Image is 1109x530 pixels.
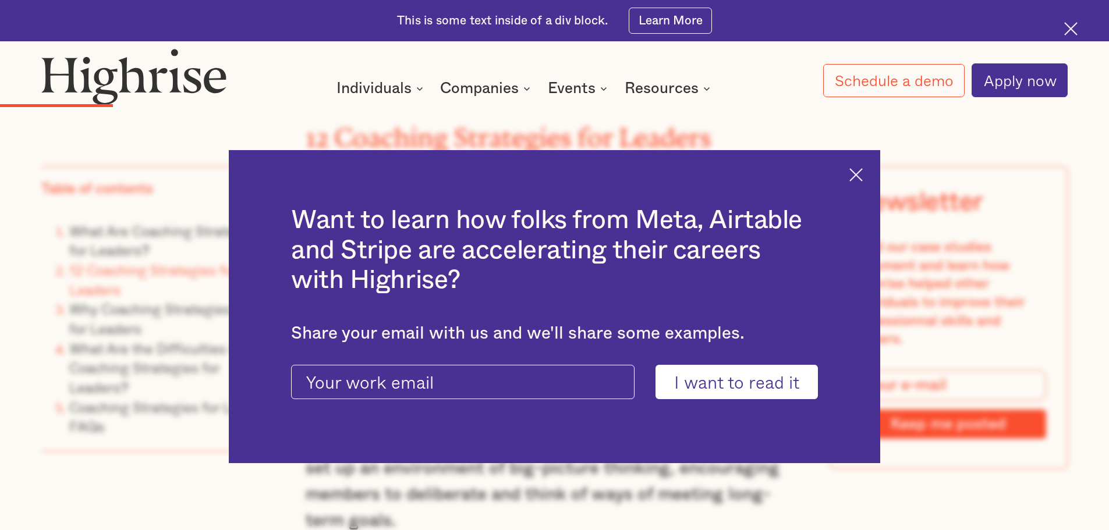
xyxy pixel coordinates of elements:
div: Resources [625,81,699,95]
img: Cross icon [849,168,863,182]
div: Companies [440,81,519,95]
form: current-ascender-blog-article-modal-form [291,365,818,400]
a: Apply now [972,63,1068,97]
div: Individuals [336,81,412,95]
div: This is some text inside of a div block. [397,13,608,29]
div: Events [548,81,596,95]
div: Resources [625,81,714,95]
a: Learn More [629,8,712,34]
div: Share your email with us and we'll share some examples. [291,323,818,344]
input: I want to read it [656,365,818,400]
div: Companies [440,81,534,95]
input: Your work email [291,365,635,400]
img: Cross icon [1064,22,1078,35]
a: Schedule a demo [823,64,965,97]
div: Events [548,81,611,95]
img: Highrise logo [41,48,226,104]
div: Individuals [336,81,427,95]
h2: Want to learn how folks from Meta, Airtable and Stripe are accelerating their careers with Highrise? [291,205,818,296]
